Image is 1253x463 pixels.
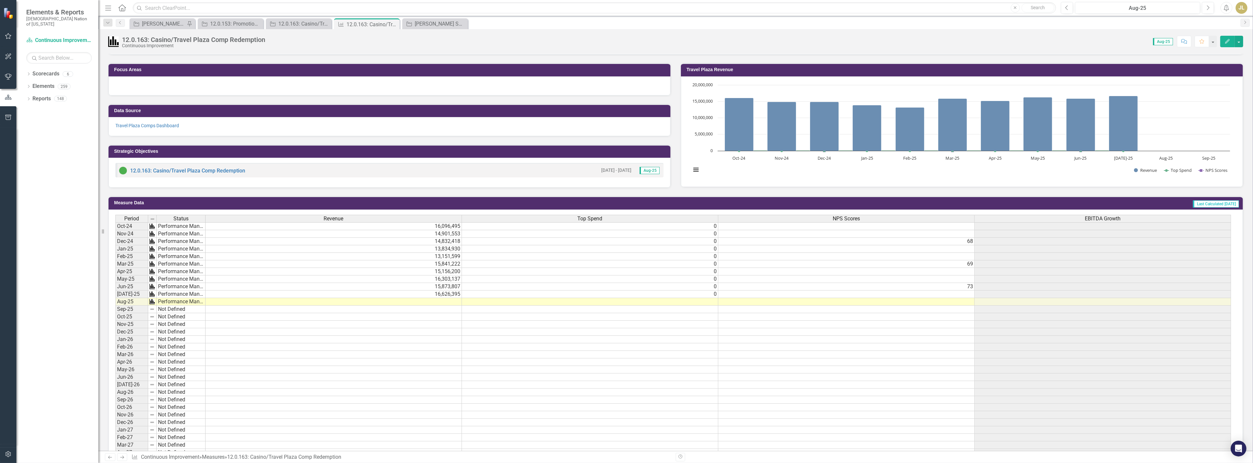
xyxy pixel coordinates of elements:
[157,343,206,351] td: Not Defined
[115,366,148,373] td: May-26
[833,216,860,222] span: NPS Scores
[945,155,959,161] text: Mar-25
[157,389,206,396] td: Not Defined
[26,8,92,16] span: Elements & Reports
[149,299,155,304] img: Tm0czyi0d3z6KbMvzUvpfTW2q1jaz45CuN2C4x9rtfABtMFvAAn+ByuUVLYSwAAAABJRU5ErkJggg==
[130,168,245,174] a: 12.0.163: Casino/Travel Plaza Comp Redemption
[688,82,1236,180] div: Chart. Highcharts interactive chart.
[149,344,155,350] img: 8DAGhfEEPCf229AAAAAElFTkSuQmCC
[725,98,754,151] path: Oct-24, 16,096,495. Revenue.
[202,454,225,460] a: Measures
[149,427,155,433] img: 8DAGhfEEPCf229AAAAAElFTkSuQmCC
[149,322,155,327] img: 8DAGhfEEPCf229AAAAAElFTkSuQmCC
[58,84,70,89] div: 259
[115,238,148,245] td: Dec-24
[810,102,839,151] path: Dec-24, 14,832,418. Revenue.
[462,291,718,298] td: 0
[688,82,1233,180] svg: Interactive chart
[114,200,554,205] h3: Measure Data
[157,268,206,275] td: Performance Management
[1031,155,1045,161] text: May-25
[206,260,462,268] td: 15,841,222
[125,216,139,222] span: Period
[157,321,206,328] td: Not Defined
[157,328,206,336] td: Not Defined
[601,167,631,173] small: [DATE] - [DATE]
[32,95,51,103] a: Reports
[1037,150,1039,152] path: May-25, 0. Top Spend.
[1140,167,1157,173] text: Revenue
[578,216,603,222] span: Top Spend
[115,426,148,434] td: Jan-27
[149,261,155,267] img: Tm0czyi0d3z6KbMvzUvpfTW2q1jaz45CuN2C4x9rtfABtMFvAAn+ByuUVLYSwAAAABJRU5ErkJggg==
[157,291,206,298] td: Performance Management
[149,292,155,297] img: Tm0czyi0d3z6KbMvzUvpfTW2q1jaz45CuN2C4x9rtfABtMFvAAn+ByuUVLYSwAAAABJRU5ErkJggg==
[115,434,148,441] td: Feb-27
[1231,441,1246,456] div: Open Intercom Messenger
[818,155,831,161] text: Dec-24
[149,337,155,342] img: 8DAGhfEEPCf229AAAAAElFTkSuQmCC
[462,230,718,238] td: 0
[114,108,667,113] h3: Data Source
[115,358,148,366] td: Apr-26
[738,150,741,152] path: Oct-24, 0. Top Spend.
[1074,155,1087,161] text: Jun-25
[640,167,660,174] span: Aug-25
[149,374,155,380] img: 8DAGhfEEPCf229AAAAAElFTkSuQmCC
[115,389,148,396] td: Aug-26
[157,434,206,441] td: Not Defined
[115,313,148,321] td: Oct-25
[149,435,155,440] img: 8DAGhfEEPCf229AAAAAElFTkSuQmCC
[206,222,462,230] td: 16,096,495
[767,102,796,151] path: Nov-24, 14,901,553. Revenue.
[938,98,967,151] path: Mar-25, 15,841,222. Revenue.
[115,396,148,404] td: Sep-26
[3,7,15,19] img: ClearPoint Strategy
[149,276,155,282] img: Tm0czyi0d3z6KbMvzUvpfTW2q1jaz45CuN2C4x9rtfABtMFvAAn+ByuUVLYSwAAAABJRU5ErkJggg==
[227,454,341,460] div: 12.0.163: Casino/Travel Plaza Comp Redemption
[1066,98,1095,151] path: Jun-25, 15,873,807. Revenue.
[1236,2,1247,14] button: JL
[775,155,789,161] text: Nov-24
[115,291,148,298] td: [DATE]-25
[149,231,155,236] img: Tm0czyi0d3z6KbMvzUvpfTW2q1jaz45CuN2C4x9rtfABtMFvAAn+ByuUVLYSwAAAABJRU5ErkJggg==
[324,216,344,222] span: Revenue
[157,366,206,373] td: Not Defined
[149,307,155,312] img: 8DAGhfEEPCf229AAAAAElFTkSuQmCC
[710,148,713,153] text: 0
[157,419,206,426] td: Not Defined
[115,230,148,238] td: Nov-24
[108,36,119,47] img: Performance Management
[32,83,54,90] a: Elements
[157,358,206,366] td: Not Defined
[115,283,148,291] td: Jun-25
[909,150,911,152] path: Feb-25, 0. Top Spend.
[115,419,148,426] td: Dec-26
[823,150,826,152] path: Dec-24, 0. Top Spend.
[462,275,718,283] td: 0
[157,426,206,434] td: Not Defined
[115,328,148,336] td: Dec-25
[149,329,155,334] img: 8DAGhfEEPCf229AAAAAElFTkSuQmCC
[157,245,206,253] td: Performance Management
[131,453,671,461] div: » »
[1202,155,1215,161] text: Sep-25
[149,224,155,229] img: Tm0czyi0d3z6KbMvzUvpfTW2q1jaz45CuN2C4x9rtfABtMFvAAn+ByuUVLYSwAAAABJRU5ErkJggg==
[133,2,1056,14] input: Search ClearPoint...
[206,253,462,260] td: 13,151,599
[692,114,713,120] text: 10,000,000
[462,222,718,230] td: 0
[149,382,155,387] img: 8DAGhfEEPCf229AAAAAElFTkSuQmCC
[149,442,155,448] img: 8DAGhfEEPCf229AAAAAElFTkSuQmCC
[114,149,667,154] h3: Strategic Objectives
[1134,168,1157,173] button: Show Revenue
[115,336,148,343] td: Jan-26
[157,373,206,381] td: Not Defined
[347,20,398,29] div: 12.0.163: Casino/Travel Plaza Comp Redemption
[1080,150,1082,152] path: Jun-25, 73.3. NPS Scores.
[115,222,148,230] td: Oct-24
[63,71,73,77] div: 6
[1164,168,1192,173] button: Show Top Spend
[115,449,148,456] td: Apr-27
[157,253,206,260] td: Performance Management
